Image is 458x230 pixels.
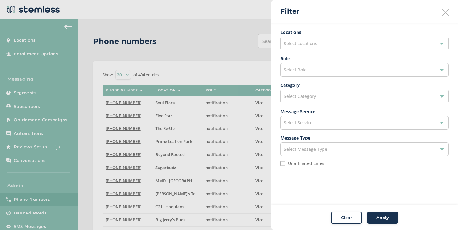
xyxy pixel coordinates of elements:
h2: Filter [280,6,299,16]
span: Select Message Type [284,146,327,152]
span: Clear [341,215,352,221]
span: Select Locations [284,40,317,46]
label: Category [280,82,449,88]
label: Unaffiliated Lines [288,161,324,166]
label: Role [280,55,449,62]
label: Locations [280,29,449,35]
iframe: Chat Widget [427,200,458,230]
label: Message Service [280,108,449,115]
span: Select Category [284,93,316,99]
button: Apply [367,212,398,224]
span: Select Role [284,67,307,73]
span: Apply [376,215,389,221]
button: Clear [331,212,362,224]
label: Message Type [280,135,449,141]
span: Select Service [284,120,312,126]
